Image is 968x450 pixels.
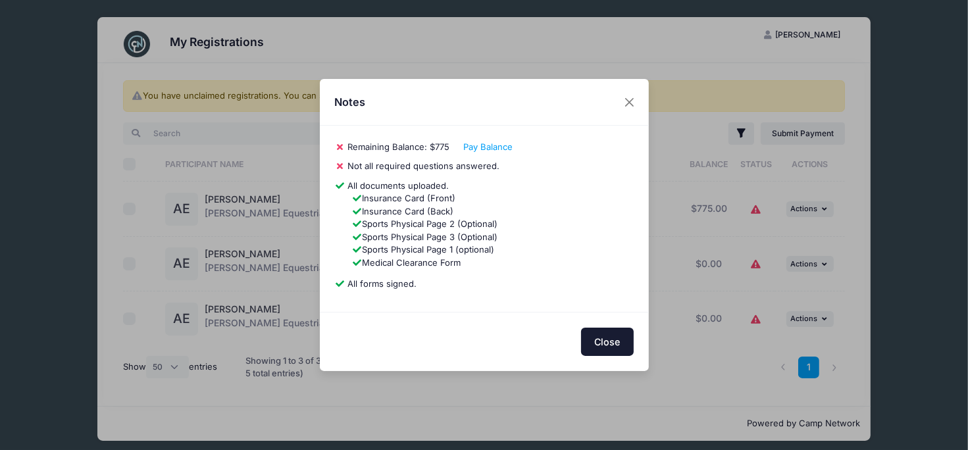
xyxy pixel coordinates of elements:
[617,91,641,114] button: Close
[463,141,513,152] a: Pay Balance
[351,218,634,231] li: Sports Physical Page 2 (Optional)
[351,231,634,244] li: Sports Physical Page 3 (Optional)
[348,180,449,191] span: All documents uploaded.
[581,328,634,356] button: Close
[348,278,417,289] span: All forms signed.
[351,243,634,257] li: Sports Physical Page 1 (optional)
[351,257,634,270] li: Medical Clearance Form
[348,161,500,171] span: Not all required questions answered.
[351,192,634,205] li: Insurance Card (Front)
[348,141,428,152] span: Remaining Balance:
[351,205,634,218] li: Insurance Card (Back)
[430,141,450,152] span: $775
[334,94,365,110] h4: Notes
